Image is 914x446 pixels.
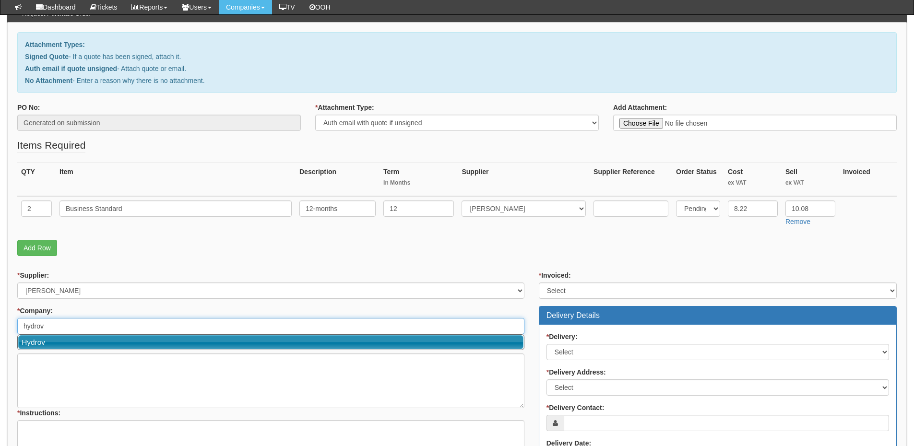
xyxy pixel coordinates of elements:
[724,163,782,196] th: Cost
[17,306,53,316] label: Company:
[296,163,380,196] th: Description
[458,163,590,196] th: Supplier
[380,163,458,196] th: Term
[25,41,85,48] b: Attachment Types:
[17,240,57,256] a: Add Row
[546,367,606,377] label: Delivery Address:
[839,163,897,196] th: Invoiced
[315,103,374,112] label: Attachment Type:
[672,163,724,196] th: Order Status
[56,163,296,196] th: Item
[590,163,672,196] th: Supplier Reference
[17,408,60,418] label: Instructions:
[785,218,810,225] a: Remove
[728,179,778,187] small: ex VAT
[17,103,40,112] label: PO No:
[25,76,889,85] p: - Enter a reason why there is no attachment.
[18,335,523,349] a: Hydrov
[17,163,56,196] th: QTY
[383,179,454,187] small: In Months
[539,270,571,280] label: Invoiced:
[613,103,667,112] label: Add Attachment:
[17,138,85,153] legend: Items Required
[782,163,839,196] th: Sell
[25,77,72,84] b: No Attachment
[25,53,69,60] b: Signed Quote
[25,64,889,73] p: - Attach quote or email.
[785,179,835,187] small: ex VAT
[17,270,49,280] label: Supplier:
[25,65,117,72] b: Auth email if quote unsigned
[546,403,605,412] label: Delivery Contact:
[546,311,889,320] h3: Delivery Details
[25,52,889,61] p: - If a quote has been signed, attach it.
[546,332,578,341] label: Delivery:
